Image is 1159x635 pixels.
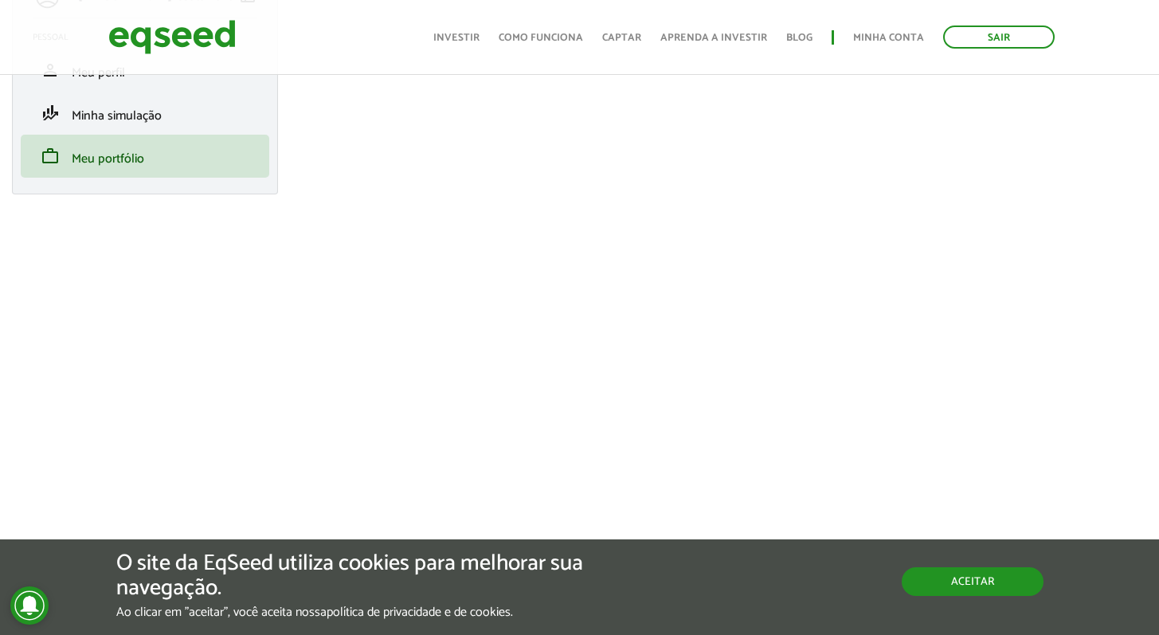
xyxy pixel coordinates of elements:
[660,33,767,43] a: Aprenda a investir
[116,605,672,620] p: Ao clicar em "aceitar", você aceita nossa .
[72,148,144,170] span: Meu portfólio
[853,33,924,43] a: Minha conta
[327,606,511,619] a: política de privacidade e de cookies
[943,25,1055,49] a: Sair
[72,105,162,127] span: Minha simulação
[33,147,257,166] a: workMeu portfólio
[116,551,672,601] h5: O site da EqSeed utiliza cookies para melhorar sua navegação.
[21,135,269,178] li: Meu portfólio
[41,61,60,80] span: person
[33,104,257,123] a: finance_modeMinha simulação
[602,33,641,43] a: Captar
[433,33,480,43] a: Investir
[41,147,60,166] span: work
[902,567,1043,596] button: Aceitar
[786,33,812,43] a: Blog
[41,104,60,123] span: finance_mode
[108,16,236,58] img: EqSeed
[499,33,583,43] a: Como funciona
[21,92,269,135] li: Minha simulação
